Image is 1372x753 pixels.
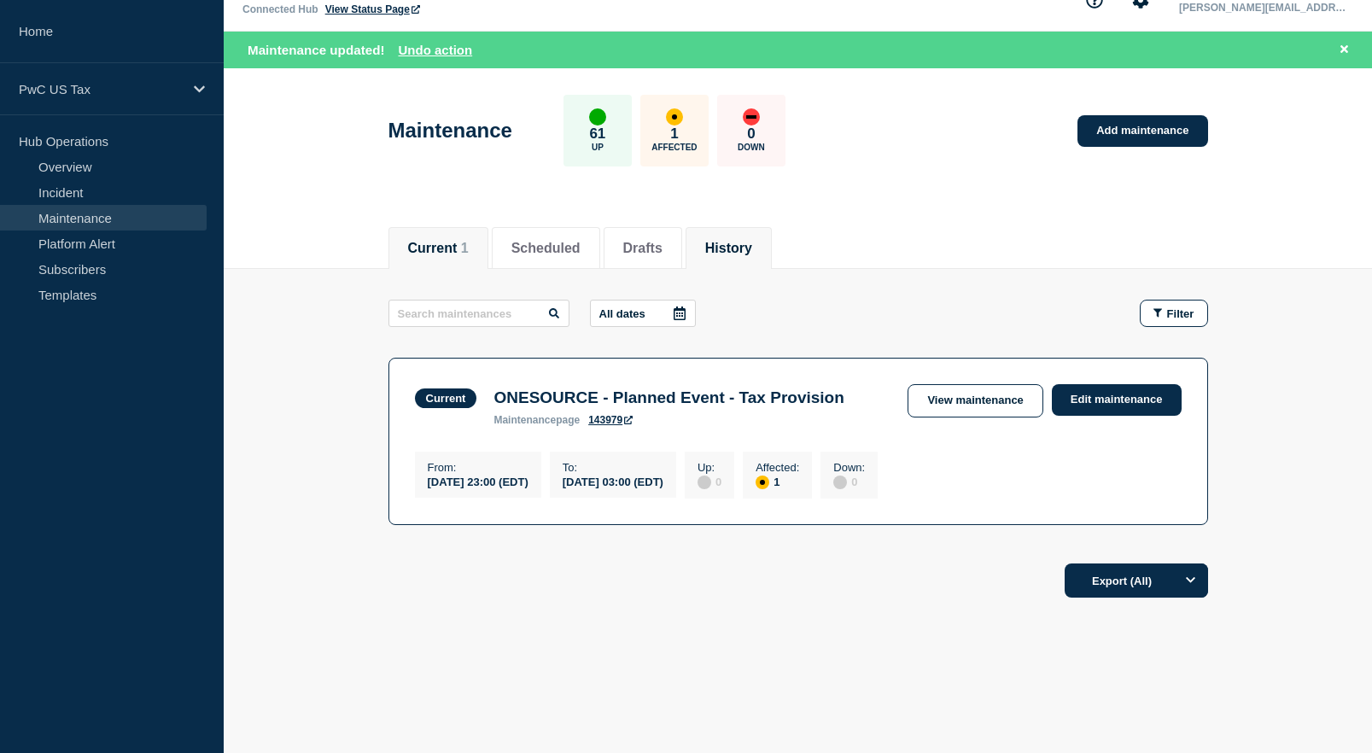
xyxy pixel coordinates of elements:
div: disabled [833,476,847,489]
div: disabled [698,476,711,489]
span: maintenance [493,414,556,426]
div: up [589,108,606,125]
div: affected [756,476,769,489]
div: [DATE] 23:00 (EDT) [428,474,528,488]
p: Affected [651,143,697,152]
div: 0 [698,474,721,489]
p: Down : [833,461,865,474]
p: 61 [589,125,605,143]
button: Undo action [399,43,473,57]
button: Export (All) [1065,563,1208,598]
h3: ONESOURCE - Planned Event - Tax Provision [493,388,844,407]
a: Edit maintenance [1052,384,1182,416]
a: View maintenance [908,384,1042,417]
p: [PERSON_NAME][EMAIL_ADDRESS][PERSON_NAME][DOMAIN_NAME] [1176,2,1353,14]
button: All dates [590,300,696,327]
button: Options [1174,563,1208,598]
span: Maintenance updated! [248,43,385,57]
p: All dates [599,307,645,320]
p: Affected : [756,461,799,474]
span: 1 [461,241,469,255]
p: Connected Hub [242,3,318,15]
p: Up [592,143,604,152]
button: Drafts [623,241,663,256]
div: down [743,108,760,125]
a: Add maintenance [1077,115,1207,147]
button: Filter [1140,300,1208,327]
p: page [493,414,580,426]
a: 143979 [588,414,633,426]
div: 1 [756,474,799,489]
p: To : [563,461,663,474]
div: [DATE] 03:00 (EDT) [563,474,663,488]
p: PwC US Tax [19,82,183,96]
p: Down [738,143,765,152]
div: 0 [833,474,865,489]
p: 0 [747,125,755,143]
p: Up : [698,461,721,474]
button: History [705,241,752,256]
input: Search maintenances [388,300,569,327]
p: 1 [670,125,678,143]
div: Current [426,392,466,405]
span: Filter [1167,307,1194,320]
a: View Status Page [325,3,420,15]
button: Current 1 [408,241,469,256]
p: From : [428,461,528,474]
button: Scheduled [511,241,581,256]
h1: Maintenance [388,119,512,143]
div: affected [666,108,683,125]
